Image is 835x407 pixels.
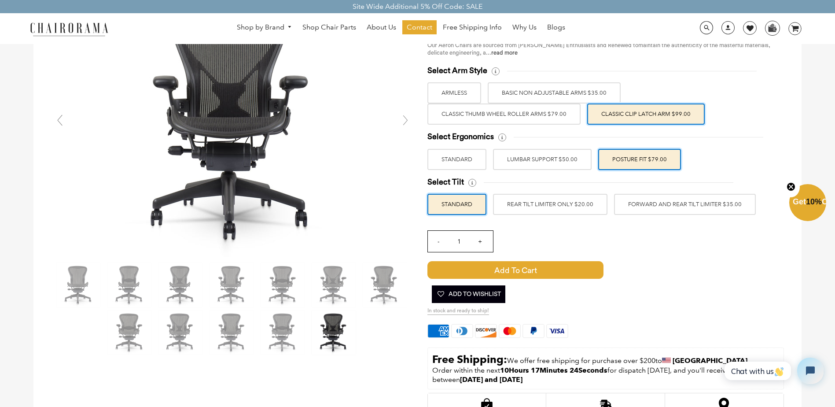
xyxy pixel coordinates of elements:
[107,311,151,355] img: Herman Miller Classic Aeron Chair | Black | Size C - chairorama
[598,149,681,170] label: POSTURE FIT $79.00
[427,194,486,215] label: STANDARD
[587,104,705,125] label: Classic Clip Latch Arm $99.00
[469,231,490,252] input: +
[789,185,826,222] div: Get10%OffClose teaser
[363,263,407,307] img: Herman Miller Classic Aeron Chair | Black | Size C - chairorama
[715,350,831,392] iframe: Tidio Chat
[512,23,537,32] span: Why Us
[402,20,437,34] a: Contact
[493,194,607,215] label: REAR TILT LIMITER ONLY $20.00
[427,177,464,187] span: Select Tilt
[427,261,677,279] button: Add to Cart
[261,311,305,355] img: Herman Miller Classic Aeron Chair | Black | Size C - chairorama
[428,231,449,252] input: -
[107,263,151,307] img: Herman Miller Classic Aeron Chair | Black | Size C - chairorama
[261,263,305,307] img: Herman Miller Classic Aeron Chair | Black | Size C - chairorama
[367,23,396,32] span: About Us
[427,132,494,142] span: Select Ergonomics
[432,353,507,366] strong: Free Shipping:
[56,263,100,307] img: Herman Miller Classic Aeron Chair | Black | Size C - chairorama
[793,197,833,206] span: Get Off
[427,149,486,170] label: STANDARD
[427,261,603,279] span: Add to Cart
[407,23,432,32] span: Contact
[427,82,481,104] label: ARMLESS
[493,149,592,170] label: LUMBAR SUPPORT $50.00
[427,104,581,125] label: Classic Thumb Wheel Roller Arms $79.00
[312,311,356,355] img: Herman Miller Classic Aeron Chair | Black | Size C - chairorama
[500,366,607,374] span: 10Hours 17Minutes 24Seconds
[614,194,756,215] label: FORWARD AND REAR TILT LIMITER $35.00
[25,21,113,37] img: chairorama
[491,50,518,55] a: read more
[158,263,202,307] img: Herman Miller Classic Aeron Chair | Black | Size C - chairorama
[543,20,570,34] a: Blogs
[302,23,356,32] span: Shop Chair Parts
[158,311,202,355] img: Herman Miller Classic Aeron Chair | Black | Size C - chairorama
[151,20,651,37] nav: DesktopNavigation
[298,20,360,34] a: Shop Chair Parts
[806,197,822,206] span: 10%
[427,42,638,48] span: Our Aeron Chairs are sourced from [PERSON_NAME] Enthusiasts and Renewed to
[673,356,747,365] strong: [GEOGRAPHIC_DATA]
[765,21,779,34] img: WhatsApp_Image_2024-07-12_at_16.23.01.webp
[488,82,621,104] label: BASIC NON ADJUSTABLE ARMS $35.00
[507,356,655,365] span: We offer free shipping for purchase over $200
[312,263,356,307] img: Herman Miller Classic Aeron Chair | Black | Size C - chairorama
[427,307,489,315] span: In stock and ready to ship!
[547,23,565,32] span: Blogs
[432,366,779,385] p: Order within the next for dispatch [DATE], and you'll receive your package between
[460,375,522,384] strong: [DATE] and [DATE]
[362,20,401,34] a: About Us
[443,23,502,32] span: Free Shipping Info
[438,20,506,34] a: Free Shipping Info
[436,285,501,303] span: Add To Wishlist
[782,177,800,197] button: Close teaser
[432,285,505,303] button: Add To Wishlist
[210,263,254,307] img: Herman Miller Classic Aeron Chair | Black | Size C - chairorama
[232,21,297,34] a: Shop by Brand
[210,311,254,355] img: Herman Miller Classic Aeron Chair | Black | Size C - chairorama
[508,20,541,34] a: Why Us
[432,352,779,366] p: to
[427,66,487,76] span: Select Arm Style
